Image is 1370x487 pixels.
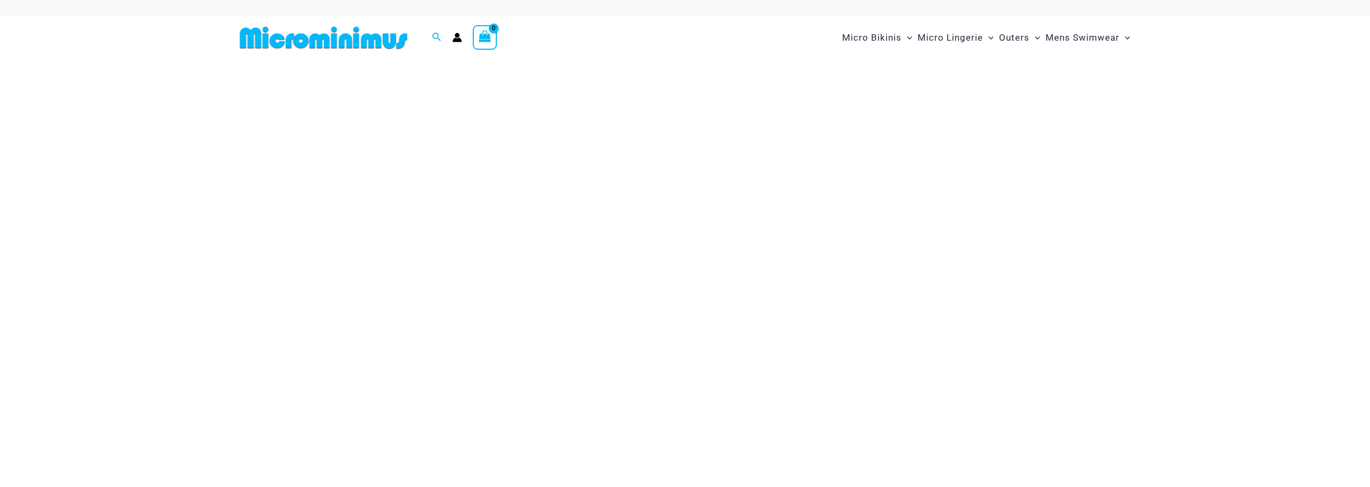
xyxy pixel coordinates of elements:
a: View Shopping Cart, empty [473,25,497,50]
a: Account icon link [452,33,462,42]
img: MM SHOP LOGO FLAT [236,26,412,50]
a: Mens SwimwearMenu ToggleMenu Toggle [1043,21,1133,54]
span: Menu Toggle [1119,24,1130,51]
span: Menu Toggle [983,24,994,51]
span: Menu Toggle [1030,24,1040,51]
a: Micro LingerieMenu ToggleMenu Toggle [915,21,996,54]
span: Outers [999,24,1030,51]
span: Micro Lingerie [918,24,983,51]
span: Micro Bikinis [842,24,902,51]
a: Micro BikinisMenu ToggleMenu Toggle [839,21,915,54]
a: Search icon link [432,31,442,44]
a: OutersMenu ToggleMenu Toggle [996,21,1043,54]
span: Mens Swimwear [1046,24,1119,51]
span: Menu Toggle [902,24,912,51]
nav: Site Navigation [838,20,1135,56]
